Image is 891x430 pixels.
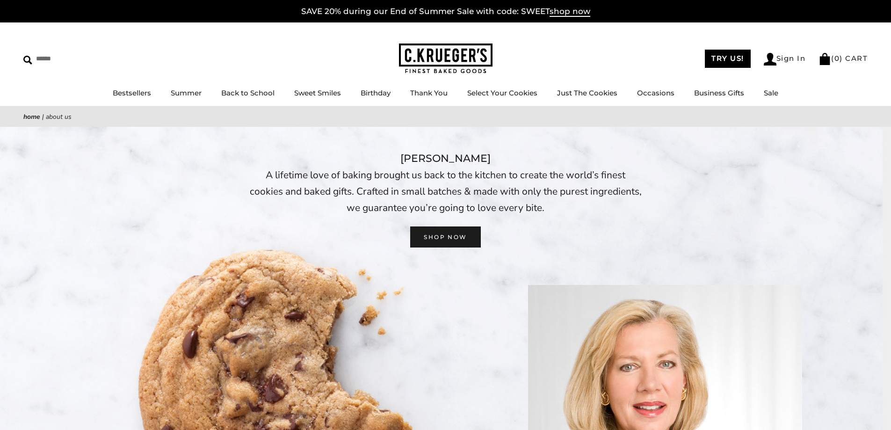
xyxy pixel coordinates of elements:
[637,88,674,97] a: Occasions
[171,88,202,97] a: Summer
[705,50,751,68] a: TRY US!
[550,7,590,17] span: shop now
[113,88,151,97] a: Bestsellers
[301,7,590,17] a: SAVE 20% during our End of Summer Sale with code: SWEETshop now
[23,111,868,122] nav: breadcrumbs
[399,44,493,74] img: C.KRUEGER'S
[249,167,642,216] p: A lifetime love of baking brought us back to the kitchen to create the world’s finest cookies and...
[23,56,32,65] img: Search
[361,88,391,97] a: Birthday
[467,88,537,97] a: Select Your Cookies
[764,53,806,66] a: Sign In
[221,88,275,97] a: Back to School
[819,53,831,65] img: Bag
[557,88,617,97] a: Just The Cookies
[764,88,778,97] a: Sale
[694,88,744,97] a: Business Gifts
[23,112,40,121] a: Home
[834,54,840,63] span: 0
[23,51,135,66] input: Search
[819,54,868,63] a: (0) CART
[46,112,72,121] span: About Us
[42,112,44,121] span: |
[294,88,341,97] a: Sweet Smiles
[410,88,448,97] a: Thank You
[410,226,480,248] a: SHOP NOW
[764,53,776,66] img: Account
